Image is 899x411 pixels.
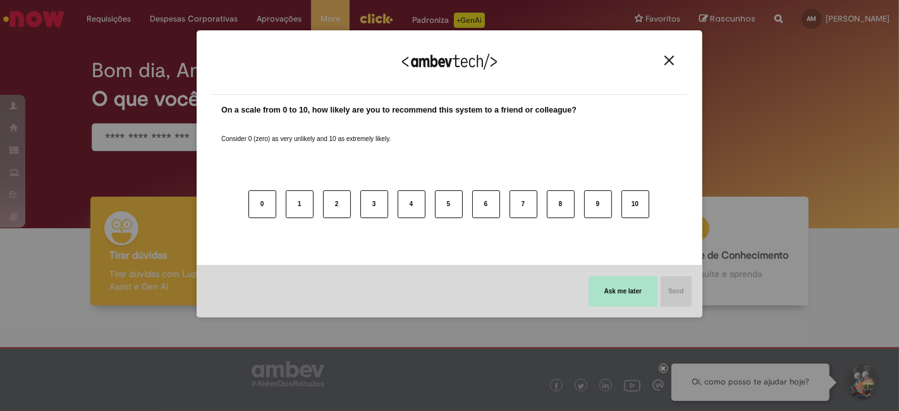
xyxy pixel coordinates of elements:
[402,54,497,70] img: Logo Ambevtech
[221,104,577,116] label: On a scale from 0 to 10, how likely are you to recommend this system to a friend or colleague?
[661,55,678,66] button: Close
[248,190,276,218] button: 0
[221,120,391,144] label: Consider 0 (zero) as very unlikely and 10 as extremely likely.
[472,190,500,218] button: 6
[398,190,425,218] button: 4
[360,190,388,218] button: 3
[584,190,612,218] button: 9
[323,190,351,218] button: 2
[621,190,649,218] button: 10
[435,190,463,218] button: 5
[589,276,657,307] button: Ask me later
[547,190,575,218] button: 8
[286,190,314,218] button: 1
[510,190,537,218] button: 7
[664,56,674,65] img: Close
